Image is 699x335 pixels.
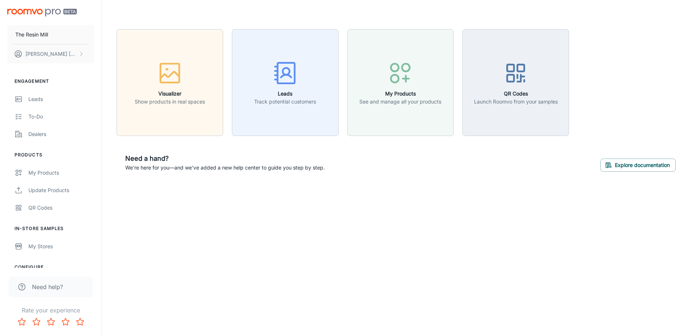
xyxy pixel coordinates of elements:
p: Show products in real spaces [135,98,205,106]
a: My ProductsSee and manage all your products [347,78,454,86]
div: To-do [28,113,94,121]
h6: Visualizer [135,90,205,98]
p: The Resin Mill [15,31,48,39]
div: Dealers [28,130,94,138]
img: Roomvo PRO Beta [7,9,77,16]
div: Update Products [28,186,94,194]
h6: QR Codes [474,90,558,98]
button: LeadsTrack potential customers [232,29,339,136]
button: [PERSON_NAME] [PERSON_NAME] [7,44,94,63]
div: Leads [28,95,94,103]
p: Launch Roomvo from your samples [474,98,558,106]
button: VisualizerShow products in real spaces [116,29,223,136]
h6: Leads [254,90,316,98]
a: QR CodesLaunch Roomvo from your samples [462,78,569,86]
a: Explore documentation [600,161,676,168]
h6: My Products [359,90,441,98]
p: [PERSON_NAME] [PERSON_NAME] [25,50,77,58]
div: QR Codes [28,204,94,212]
button: My ProductsSee and manage all your products [347,29,454,136]
p: We're here for you—and we've added a new help center to guide you step by step. [125,164,325,172]
button: Explore documentation [600,159,676,172]
button: The Resin Mill [7,25,94,44]
div: My Products [28,169,94,177]
button: QR CodesLaunch Roomvo from your samples [462,29,569,136]
p: Track potential customers [254,98,316,106]
p: See and manage all your products [359,98,441,106]
h6: Need a hand? [125,153,325,164]
a: LeadsTrack potential customers [232,78,339,86]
